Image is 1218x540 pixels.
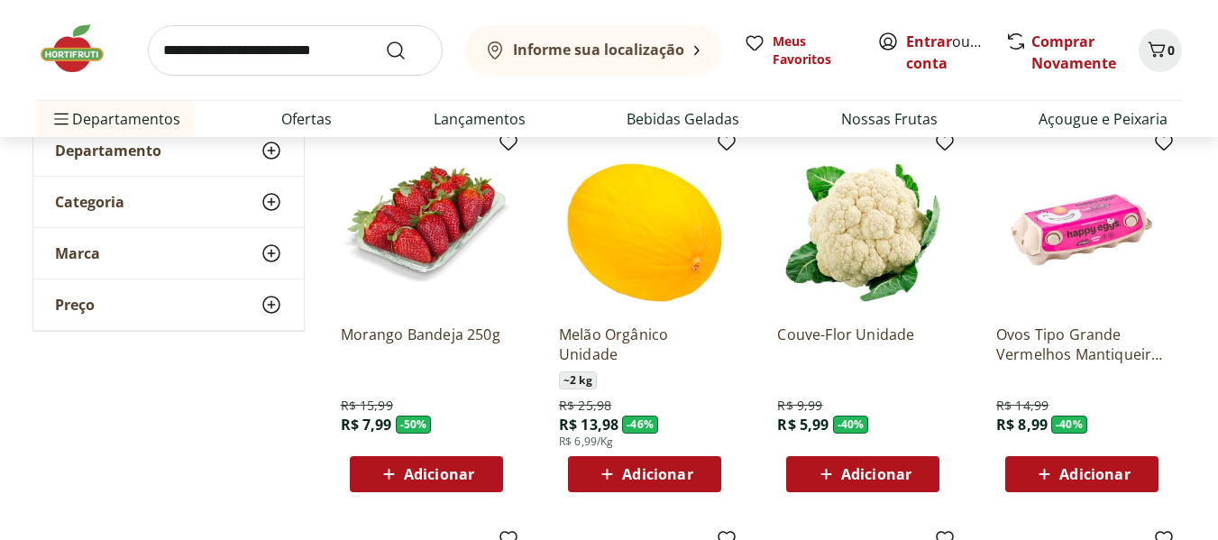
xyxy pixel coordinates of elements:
[777,415,829,435] span: R$ 5,99
[777,397,822,415] span: R$ 9,99
[559,371,597,389] span: ~ 2 kg
[1168,41,1175,59] span: 0
[404,467,474,481] span: Adicionar
[627,108,739,130] a: Bebidas Geladas
[777,139,948,310] img: Couve-Flor Unidade
[559,397,611,415] span: R$ 25,98
[777,325,948,364] a: Couve-Flor Unidade
[1139,29,1182,72] button: Carrinho
[559,325,730,364] a: Melão Orgânico Unidade
[996,415,1048,435] span: R$ 8,99
[36,22,126,76] img: Hortifruti
[996,397,1049,415] span: R$ 14,99
[55,296,95,314] span: Preço
[906,32,1005,73] a: Criar conta
[55,142,161,160] span: Departamento
[350,456,503,492] button: Adicionar
[341,415,392,435] span: R$ 7,99
[385,40,428,61] button: Submit Search
[50,97,180,141] span: Departamentos
[55,193,124,211] span: Categoria
[996,325,1168,364] a: Ovos Tipo Grande Vermelhos Mantiqueira Happy Eggs 10 Unidades
[744,32,856,69] a: Meus Favoritos
[148,25,443,76] input: search
[1031,32,1116,73] a: Comprar Novamente
[396,416,432,434] span: - 50 %
[841,108,938,130] a: Nossas Frutas
[559,139,730,310] img: Melão Orgânico Unidade
[786,456,939,492] button: Adicionar
[622,416,658,434] span: - 46 %
[341,325,512,364] a: Morango Bandeja 250g
[906,31,986,74] span: ou
[434,108,526,130] a: Lançamentos
[50,97,72,141] button: Menu
[513,40,684,59] b: Informe sua localização
[833,416,869,434] span: - 40 %
[559,415,618,435] span: R$ 13,98
[559,435,614,449] span: R$ 6,99/Kg
[1059,467,1130,481] span: Adicionar
[568,456,721,492] button: Adicionar
[1039,108,1168,130] a: Açougue e Peixaria
[55,244,100,262] span: Marca
[1051,416,1087,434] span: - 40 %
[841,467,911,481] span: Adicionar
[33,228,304,279] button: Marca
[281,108,332,130] a: Ofertas
[33,279,304,330] button: Preço
[1005,456,1158,492] button: Adicionar
[906,32,952,51] a: Entrar
[341,139,512,310] img: Morango Bandeja 250g
[996,139,1168,310] img: Ovos Tipo Grande Vermelhos Mantiqueira Happy Eggs 10 Unidades
[622,467,692,481] span: Adicionar
[773,32,856,69] span: Meus Favoritos
[341,397,393,415] span: R$ 15,99
[464,25,722,76] button: Informe sua localização
[33,125,304,176] button: Departamento
[33,177,304,227] button: Categoria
